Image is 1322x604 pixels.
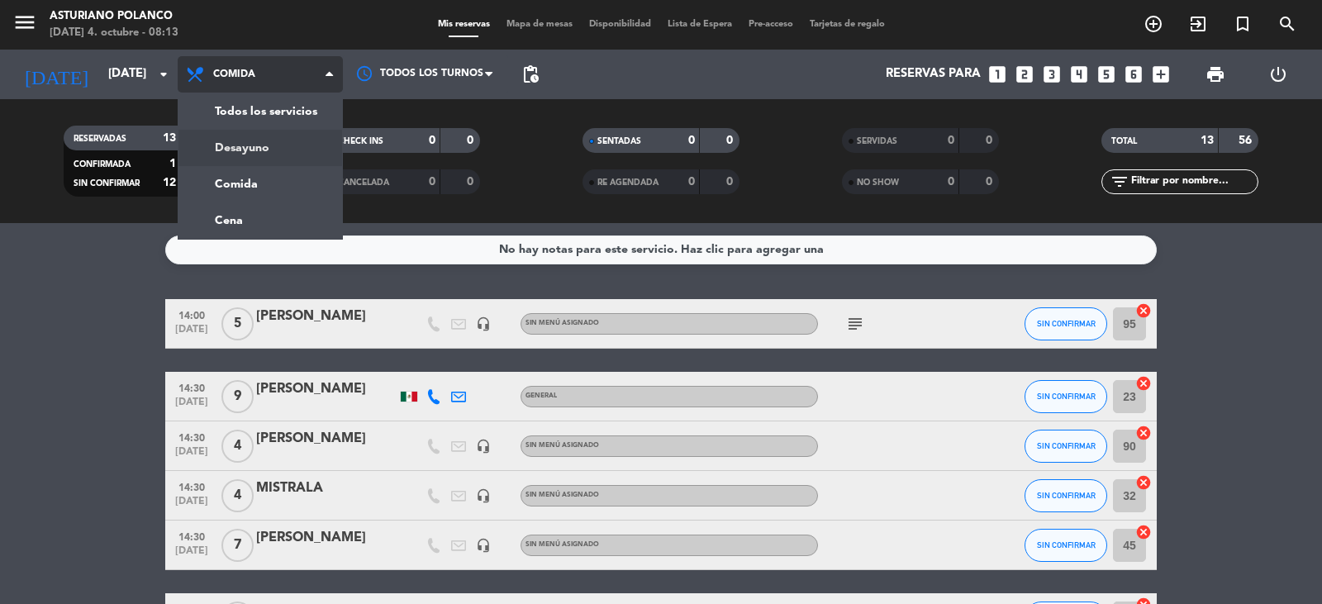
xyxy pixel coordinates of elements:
span: Reserva especial [1220,10,1265,38]
span: Disponibilidad [581,20,659,29]
span: CHECK INS [338,137,383,145]
strong: 12 [163,177,176,188]
i: power_settings_new [1268,64,1288,84]
i: exit_to_app [1188,14,1208,34]
span: SIN CONFIRMAR [1037,319,1096,328]
div: MISTRALA [256,478,397,499]
a: Cena [178,202,342,239]
span: pending_actions [521,64,540,84]
input: Filtrar por nombre... [1129,173,1258,191]
span: SIN CONFIRMAR [74,179,140,188]
div: [PERSON_NAME] [256,306,397,327]
a: Desayuno [178,130,342,166]
strong: 0 [688,176,695,188]
span: RESERVAR MESA [1131,10,1176,38]
span: 14:30 [171,378,212,397]
span: SIN CONFIRMAR [1037,392,1096,401]
span: 14:30 [171,427,212,446]
button: SIN CONFIRMAR [1025,430,1107,463]
i: headset_mic [476,488,491,503]
i: cancel [1135,302,1152,319]
div: [PERSON_NAME] [256,527,397,549]
span: Mapa de mesas [498,20,581,29]
span: Tarjetas de regalo [801,20,893,29]
button: SIN CONFIRMAR [1025,307,1107,340]
span: Comida [213,69,255,80]
span: WALK IN [1176,10,1220,38]
i: looks_3 [1041,64,1063,85]
i: looks_one [987,64,1008,85]
strong: 0 [688,135,695,146]
span: [DATE] [171,397,212,416]
strong: 13 [163,132,176,144]
span: CONFIRMADA [74,160,131,169]
div: No hay notas para este servicio. Haz clic para agregar una [499,240,824,259]
span: Pre-acceso [740,20,801,29]
strong: 0 [726,135,736,146]
span: 5 [221,307,254,340]
span: Sin menú asignado [525,442,599,449]
span: 4 [221,479,254,512]
strong: 0 [467,135,477,146]
i: add_circle_outline [1144,14,1163,34]
strong: 0 [948,135,954,146]
strong: 1 [169,158,176,169]
button: SIN CONFIRMAR [1025,479,1107,512]
i: search [1277,14,1297,34]
span: NO SHOW [857,178,899,187]
span: CANCELADA [338,178,389,187]
span: print [1205,64,1225,84]
strong: 0 [726,176,736,188]
i: cancel [1135,425,1152,441]
span: Sin menú asignado [525,541,599,548]
div: [DATE] 4. octubre - 08:13 [50,25,178,41]
div: [PERSON_NAME] [256,378,397,400]
span: 14:30 [171,477,212,496]
span: SERVIDAS [857,137,897,145]
i: looks_4 [1068,64,1090,85]
span: [DATE] [171,545,212,564]
span: 14:30 [171,526,212,545]
strong: 56 [1239,135,1255,146]
span: [DATE] [171,446,212,465]
button: SIN CONFIRMAR [1025,529,1107,562]
i: cancel [1135,375,1152,392]
span: 7 [221,529,254,562]
div: LOG OUT [1247,50,1310,99]
i: filter_list [1110,172,1129,192]
strong: 0 [986,135,996,146]
span: Mis reservas [430,20,498,29]
i: turned_in_not [1233,14,1253,34]
button: SIN CONFIRMAR [1025,380,1107,413]
span: 14:00 [171,305,212,324]
strong: 0 [986,176,996,188]
span: SENTADAS [597,137,641,145]
span: 4 [221,430,254,463]
i: [DATE] [12,56,100,93]
span: SIN CONFIRMAR [1037,540,1096,549]
strong: 0 [429,176,435,188]
span: SIN CONFIRMAR [1037,491,1096,500]
i: headset_mic [476,316,491,331]
span: RE AGENDADA [597,178,659,187]
i: looks_6 [1123,64,1144,85]
strong: 13 [1201,135,1214,146]
span: RESERVADAS [74,135,126,143]
a: Comida [178,166,342,202]
i: subject [845,314,865,334]
strong: 0 [948,176,954,188]
span: TOTAL [1111,137,1137,145]
i: looks_two [1014,64,1035,85]
span: Sin menú asignado [525,320,599,326]
span: Sin menú asignado [525,492,599,498]
div: Asturiano Polanco [50,8,178,25]
button: menu [12,10,37,40]
i: headset_mic [476,439,491,454]
i: cancel [1135,524,1152,540]
span: SIN CONFIRMAR [1037,441,1096,450]
span: Lista de Espera [659,20,740,29]
i: looks_5 [1096,64,1117,85]
span: GENERAL [525,392,557,399]
span: BUSCAR [1265,10,1310,38]
i: add_box [1150,64,1172,85]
